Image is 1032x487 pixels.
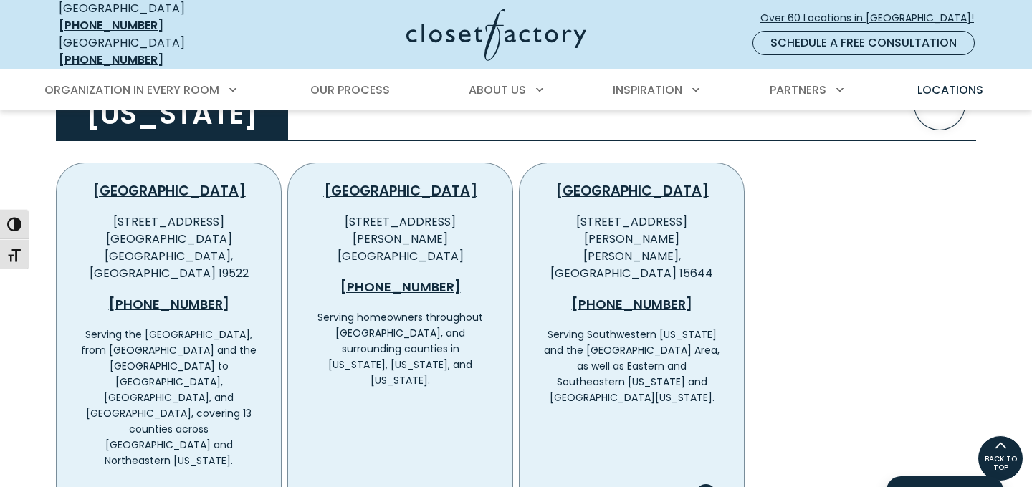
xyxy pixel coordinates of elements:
a: Schedule a Free Consultation [752,31,975,55]
a: [PHONE_NUMBER] [59,52,163,68]
span: BACK TO TOP [978,455,1023,472]
span: Inspiration [613,82,682,98]
p: [STREET_ADDRESS][GEOGRAPHIC_DATA] [GEOGRAPHIC_DATA], [GEOGRAPHIC_DATA] 19522 [80,213,258,282]
a: [GEOGRAPHIC_DATA] [92,181,246,201]
p: [STREET_ADDRESS][PERSON_NAME] [GEOGRAPHIC_DATA] [311,213,489,265]
a: [PHONE_NUMBER] [80,294,258,315]
nav: Primary Menu [34,70,998,110]
a: [PHONE_NUMBER] [311,276,489,298]
span: About Us [469,82,526,98]
div: [GEOGRAPHIC_DATA] [59,34,267,69]
span: Locations [917,82,983,98]
span: Over 60 Locations in [GEOGRAPHIC_DATA]! [760,11,985,26]
h2: [US_STATE] [56,87,288,141]
a: [PHONE_NUMBER] [543,294,721,315]
span: Our Process [310,82,390,98]
p: [STREET_ADDRESS][PERSON_NAME] [PERSON_NAME], [GEOGRAPHIC_DATA] 15644 [543,213,721,282]
p: Serving homeowners throughout [GEOGRAPHIC_DATA], and surrounding counties in [US_STATE], [US_STAT... [311,309,489,388]
p: Serving the [GEOGRAPHIC_DATA], from [GEOGRAPHIC_DATA] and the [GEOGRAPHIC_DATA] to [GEOGRAPHIC_DA... [80,327,258,468]
a: Over 60 Locations in [GEOGRAPHIC_DATA]! [760,6,986,31]
a: BACK TO TOP [978,435,1023,481]
img: Closet Factory Logo [406,9,586,61]
p: Serving Southwestern [US_STATE] and the [GEOGRAPHIC_DATA] Area, as well as Eastern and Southeaste... [543,327,721,405]
span: Organization in Every Room [44,82,219,98]
a: [GEOGRAPHIC_DATA] [555,181,709,201]
a: [PHONE_NUMBER] [59,17,163,34]
a: [GEOGRAPHIC_DATA] [324,181,477,201]
span: Partners [770,82,826,98]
